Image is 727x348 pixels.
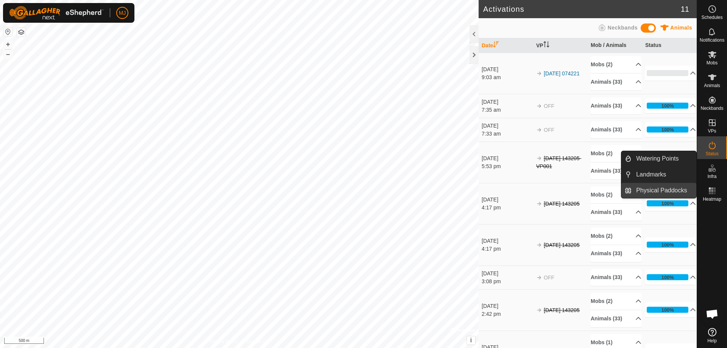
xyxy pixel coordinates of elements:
[608,25,638,31] span: Neckbands
[536,307,542,313] img: arrow
[544,127,554,133] span: OFF
[645,237,696,252] p-accordion-header: 100%
[591,245,641,262] p-accordion-header: Animals (33)
[636,154,679,163] span: Watering Points
[591,310,641,327] p-accordion-header: Animals (33)
[482,154,532,162] div: [DATE]
[708,129,716,133] span: VPs
[591,228,641,245] p-accordion-header: Mobs (2)
[588,38,642,53] th: Mob / Animals
[591,293,641,310] p-accordion-header: Mobs (2)
[3,27,12,36] button: Reset Map
[645,270,696,285] p-accordion-header: 100%
[482,66,532,73] div: [DATE]
[645,302,696,317] p-accordion-header: 100%
[482,302,532,310] div: [DATE]
[703,197,721,201] span: Heatmap
[482,270,532,278] div: [DATE]
[681,3,689,15] span: 11
[642,38,697,53] th: Status
[3,50,12,59] button: –
[701,303,724,325] a: Open chat
[704,83,720,88] span: Animals
[591,97,641,114] p-accordion-header: Animals (33)
[591,73,641,91] p-accordion-header: Animals (33)
[661,102,674,109] div: 100%
[632,167,696,182] a: Landmarks
[544,103,554,109] span: OFF
[636,170,666,179] span: Landmarks
[536,242,542,248] img: arrow
[482,237,532,245] div: [DATE]
[544,70,580,76] a: [DATE] 074221
[544,201,580,207] s: [DATE] 143205
[536,70,542,76] img: arrow
[544,307,580,313] s: [DATE] 143205
[591,269,641,286] p-accordion-header: Animals (33)
[536,201,542,207] img: arrow
[482,310,532,318] div: 2:42 pm
[632,151,696,166] a: Watering Points
[591,121,641,138] p-accordion-header: Animals (33)
[119,9,126,17] span: MJ
[707,174,716,179] span: Infra
[536,103,542,109] img: arrow
[482,245,532,253] div: 4:17 pm
[661,126,674,133] div: 100%
[707,339,717,343] span: Help
[482,204,532,212] div: 4:17 pm
[479,38,533,53] th: Date
[493,42,499,48] p-sorticon: Activate to sort
[482,122,532,130] div: [DATE]
[636,186,687,195] span: Physical Paddocks
[645,122,696,137] p-accordion-header: 100%
[707,61,718,65] span: Mobs
[661,274,674,281] div: 100%
[621,167,696,182] li: Landmarks
[482,278,532,286] div: 3:08 pm
[483,5,681,14] h2: Activations
[591,56,641,73] p-accordion-header: Mobs (2)
[647,200,688,206] div: 100%
[482,98,532,106] div: [DATE]
[482,130,532,138] div: 7:33 am
[536,127,542,133] img: arrow
[482,73,532,81] div: 9:03 am
[621,183,696,198] li: Physical Paddocks
[670,25,692,31] span: Animals
[705,151,718,156] span: Status
[482,106,532,114] div: 7:35 am
[17,28,26,37] button: Map Layers
[700,106,723,111] span: Neckbands
[536,155,581,169] s: [DATE] 143205-VP001
[482,196,532,204] div: [DATE]
[591,204,641,221] p-accordion-header: Animals (33)
[482,162,532,170] div: 5:53 pm
[544,242,580,248] s: [DATE] 143205
[647,103,688,109] div: 100%
[536,155,542,161] img: arrow
[543,42,549,48] p-sorticon: Activate to sort
[247,338,269,345] a: Contact Us
[647,242,688,248] div: 100%
[661,241,674,248] div: 100%
[701,15,722,20] span: Schedules
[544,275,554,281] span: OFF
[632,183,696,198] a: Physical Paddocks
[647,307,688,313] div: 100%
[645,98,696,113] p-accordion-header: 100%
[661,306,674,314] div: 100%
[697,325,727,346] a: Help
[647,126,688,133] div: 100%
[647,274,688,280] div: 100%
[536,275,542,281] img: arrow
[661,200,674,207] div: 100%
[621,151,696,166] li: Watering Points
[645,196,696,211] p-accordion-header: 100%
[591,162,641,179] p-accordion-header: Animals (33)
[209,338,238,345] a: Privacy Policy
[533,38,588,53] th: VP
[470,337,472,343] span: i
[9,6,104,20] img: Gallagher Logo
[700,38,724,42] span: Notifications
